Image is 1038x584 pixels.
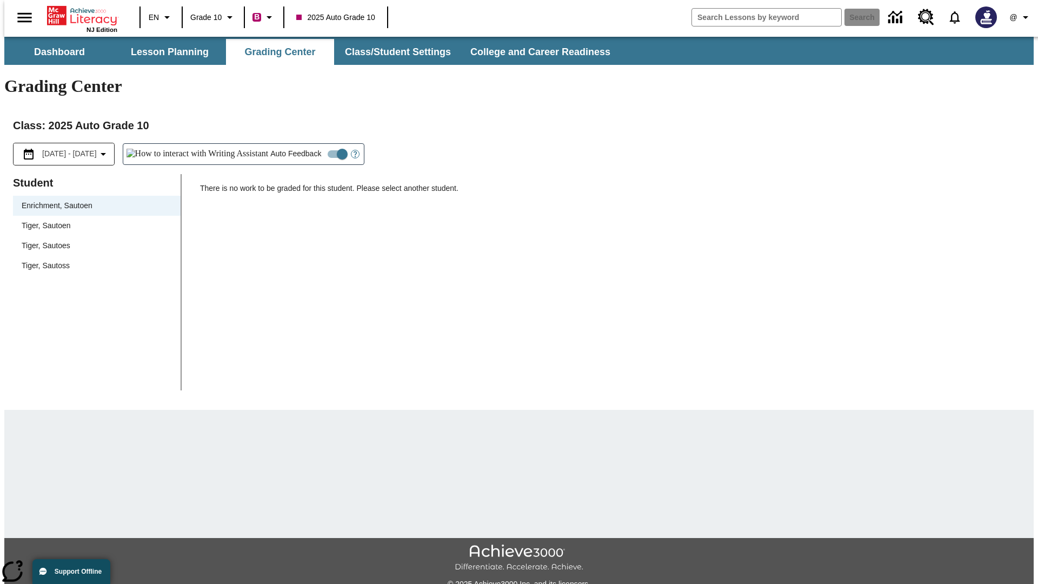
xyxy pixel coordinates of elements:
[9,2,41,34] button: Open side menu
[13,216,181,236] div: Tiger, Sautoen
[32,559,110,584] button: Support Offline
[336,39,460,65] button: Class/Student Settings
[270,148,321,160] span: Auto Feedback
[254,10,259,24] span: B
[97,148,110,161] svg: Collapse Date Range Filter
[13,236,181,256] div: Tiger, Sautoes
[47,5,117,26] a: Home
[4,39,620,65] div: SubNavbar
[226,39,334,65] button: Grading Center
[347,144,364,164] button: Open Help for Writing Assistant
[462,39,619,65] button: College and Career Readiness
[86,26,117,33] span: NJ Edition
[969,3,1003,31] button: Select a new avatar
[882,3,911,32] a: Data Center
[941,3,969,31] a: Notifications
[4,76,1034,96] h1: Grading Center
[1003,8,1038,27] button: Profile/Settings
[975,6,997,28] img: Avatar
[13,174,181,191] p: Student
[4,37,1034,65] div: SubNavbar
[116,39,224,65] button: Lesson Planning
[13,196,181,216] div: Enrichment, Sautoen
[1009,12,1017,23] span: @
[47,4,117,33] div: Home
[149,12,159,23] span: EN
[692,9,841,26] input: search field
[455,545,583,572] img: Achieve3000 Differentiate Accelerate Achieve
[200,183,1025,202] p: There is no work to be graded for this student. Please select another student.
[13,117,1025,134] h2: Class : 2025 Auto Grade 10
[5,39,114,65] button: Dashboard
[22,200,172,211] span: Enrichment, Sautoen
[144,8,178,27] button: Language: EN, Select a language
[190,12,222,23] span: Grade 10
[127,149,269,160] img: How to interact with Writing Assistant
[186,8,241,27] button: Grade: Grade 10, Select a grade
[296,12,375,23] span: 2025 Auto Grade 10
[911,3,941,32] a: Resource Center, Will open in new tab
[22,240,172,251] span: Tiger, Sautoes
[55,568,102,575] span: Support Offline
[42,148,97,160] span: [DATE] - [DATE]
[248,8,280,27] button: Boost Class color is violet red. Change class color
[22,260,172,271] span: Tiger, Sautoss
[18,148,110,161] button: Select the date range menu item
[22,220,172,231] span: Tiger, Sautoen
[13,256,181,276] div: Tiger, Sautoss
